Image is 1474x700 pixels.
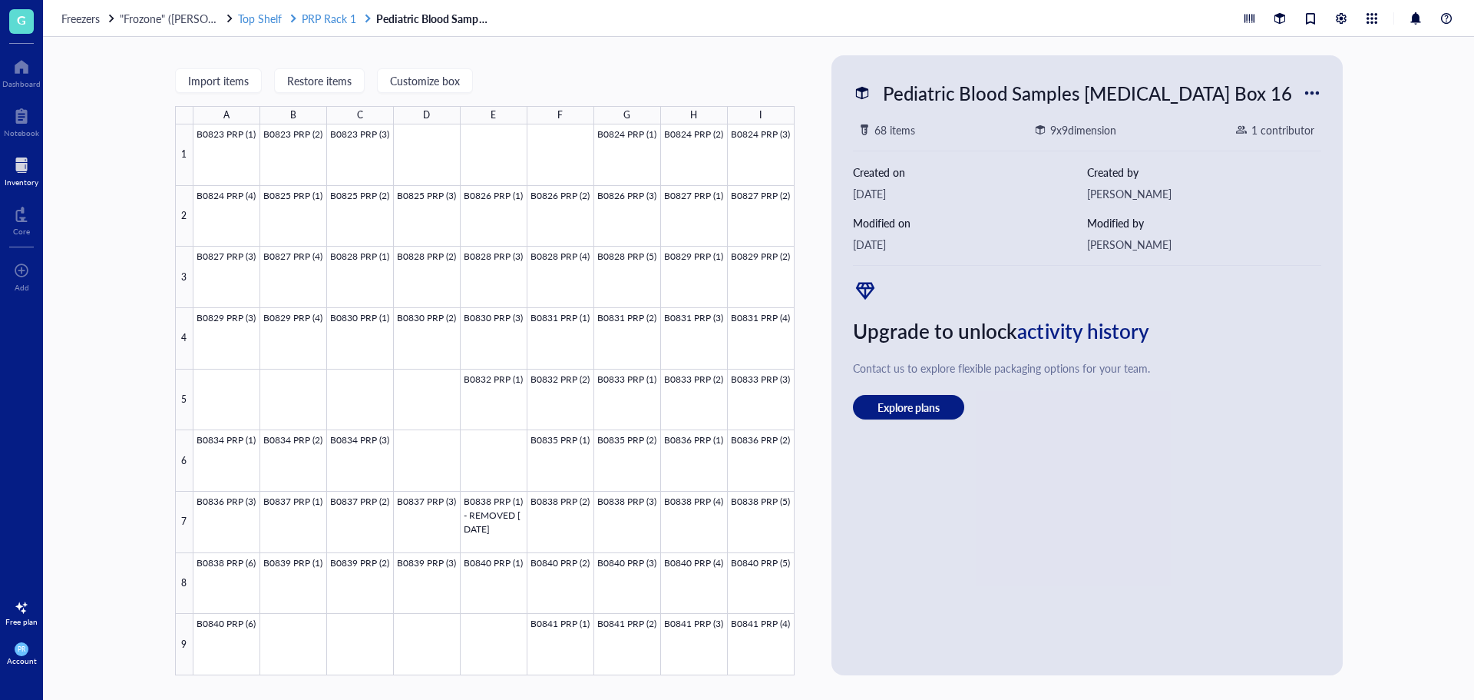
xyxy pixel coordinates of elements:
[4,128,39,138] div: Notebook
[877,400,940,414] span: Explore plans
[853,360,1321,377] div: Contact us to explore flexible packaging options for your team.
[853,236,1087,253] div: [DATE]
[1087,236,1321,253] div: [PERSON_NAME]
[423,105,430,125] div: D
[238,11,282,26] span: Top Shelf
[557,105,563,125] div: F
[120,12,235,25] a: "Frozone" ([PERSON_NAME]/[PERSON_NAME])
[175,492,193,553] div: 7
[175,614,193,675] div: 9
[853,214,1087,231] div: Modified on
[4,104,39,138] a: Notebook
[1087,185,1321,202] div: [PERSON_NAME]
[302,11,356,26] span: PRP Rack 1
[874,121,915,138] div: 68 items
[853,185,1087,202] div: [DATE]
[175,370,193,431] div: 5
[376,12,491,25] a: Pediatric Blood Samples [MEDICAL_DATA] Box 16
[623,105,630,125] div: G
[853,395,1321,420] a: Explore plans
[61,11,100,26] span: Freezers
[377,68,473,93] button: Customize box
[188,75,249,87] span: Import items
[5,153,38,187] a: Inventory
[120,11,348,26] span: "Frozone" ([PERSON_NAME]/[PERSON_NAME])
[390,75,460,87] span: Customize box
[357,105,363,125] div: C
[876,77,1299,109] div: Pediatric Blood Samples [MEDICAL_DATA] Box 16
[290,105,296,125] div: B
[1050,121,1116,138] div: 9 x 9 dimension
[1017,317,1149,345] span: activity history
[61,12,117,25] a: Freezers
[175,430,193,492] div: 6
[223,105,230,125] div: A
[13,202,30,236] a: Core
[17,10,26,29] span: G
[2,79,41,88] div: Dashboard
[2,55,41,88] a: Dashboard
[175,186,193,247] div: 2
[13,227,30,236] div: Core
[759,105,762,125] div: I
[175,124,193,186] div: 1
[1087,214,1321,231] div: Modified by
[1087,164,1321,181] div: Created by
[15,283,29,292] div: Add
[238,12,373,25] a: Top ShelfPRP Rack 1
[274,68,365,93] button: Restore items
[18,645,25,653] span: PR
[5,617,38,626] div: Free plan
[5,177,38,187] div: Inventory
[175,553,193,615] div: 8
[690,105,697,125] div: H
[175,68,262,93] button: Import items
[175,247,193,308] div: 3
[1251,121,1314,138] div: 1 contributor
[7,656,37,665] div: Account
[491,105,496,125] div: E
[853,395,964,420] button: Explore plans
[287,75,352,87] span: Restore items
[853,315,1321,347] div: Upgrade to unlock
[853,164,1087,181] div: Created on
[175,308,193,370] div: 4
